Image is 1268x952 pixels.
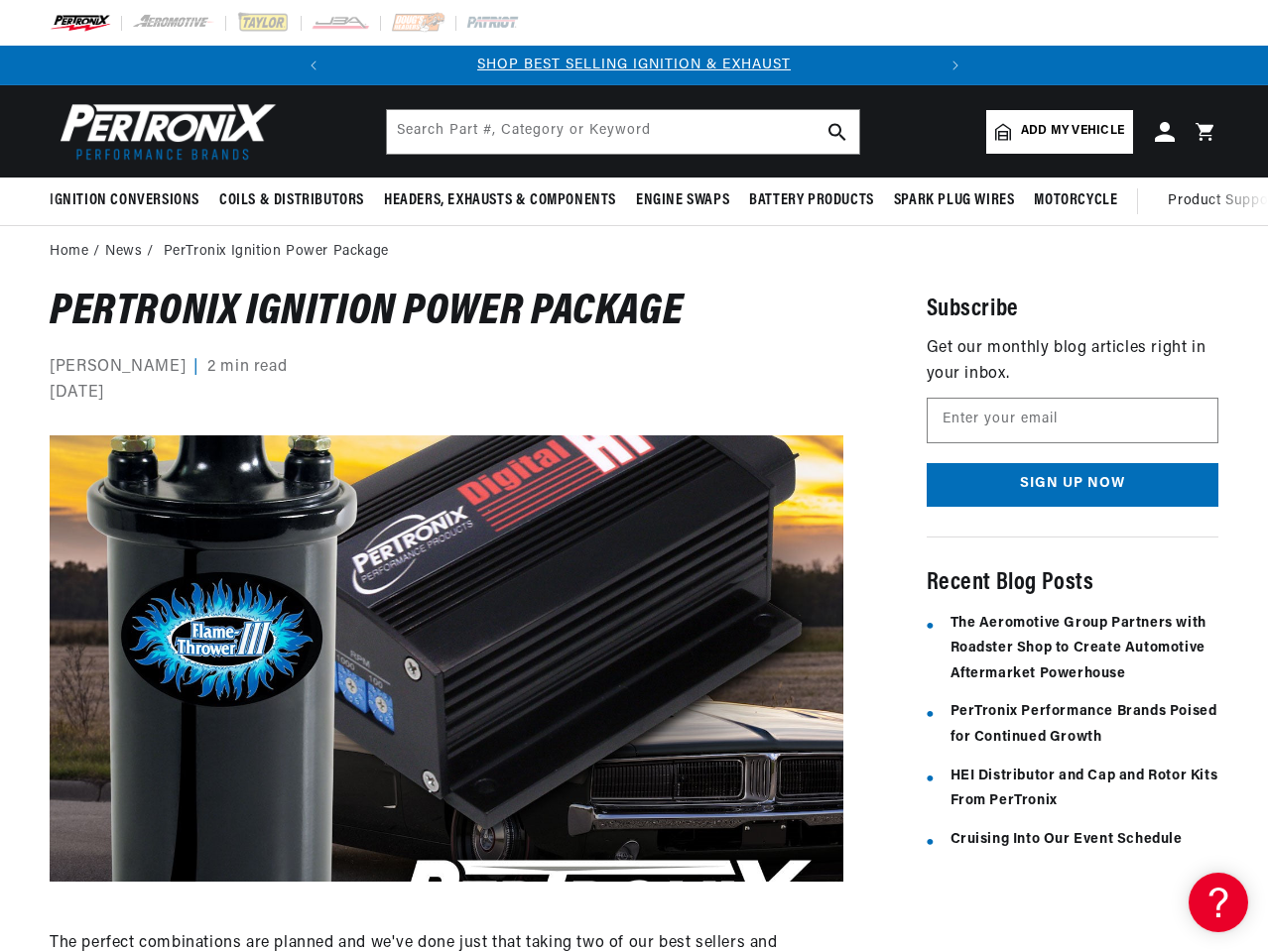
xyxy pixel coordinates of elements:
span: Battery Products [749,190,874,211]
div: 1 of 2 [333,55,936,76]
a: The Aeromotive Group Partners with Roadster Shop to Create Automotive Aftermarket Powerhouse [951,616,1206,681]
button: Translation missing: en.sections.announcements.previous_announcement [294,46,333,85]
input: Email [928,399,1218,442]
span: Motorcycle [1034,190,1117,211]
div: Announcement [333,55,936,76]
a: News [105,241,142,263]
nav: breadcrumbs [50,241,1218,263]
a: PerTronix Performance Brands Poised for Continued Growth [951,704,1217,745]
a: Home [50,241,88,263]
span: 2 min read [207,355,287,381]
summary: Battery Products [739,178,884,224]
summary: Engine Swaps [626,178,739,224]
button: Subscribe [927,463,1219,508]
img: Pertronix [50,97,278,166]
span: Add my vehicle [1021,122,1124,141]
span: [PERSON_NAME] [50,355,186,381]
h1: PerTronix Ignition Power Package [50,294,843,331]
button: search button [816,110,859,154]
a: SHOP BEST SELLING IGNITION & EXHAUST [477,58,791,72]
span: Engine Swaps [636,190,729,211]
span: Coils & Distributors [219,190,364,211]
time: [DATE] [50,381,104,407]
img: PerTronix Ignition Power Package [50,435,843,882]
span: Spark Plug Wires [894,190,1015,211]
summary: Motorcycle [1024,178,1127,224]
span: Ignition Conversions [50,190,199,211]
summary: Ignition Conversions [50,178,209,224]
a: Add my vehicle [986,110,1133,154]
h5: Subscribe [927,294,1219,327]
summary: Coils & Distributors [209,178,374,224]
p: Get our monthly blog articles right in your inbox. [927,336,1219,387]
a: Cruising Into Our Event Schedule [951,832,1183,847]
button: Translation missing: en.sections.announcements.next_announcement [936,46,975,85]
h5: Recent Blog Posts [927,567,1219,601]
summary: Headers, Exhausts & Components [374,178,626,224]
li: PerTronix Ignition Power Package [164,241,389,263]
summary: Spark Plug Wires [884,178,1025,224]
input: Search Part #, Category or Keyword [387,110,859,154]
a: HEI Distributor and Cap and Rotor Kits From PerTronix [951,769,1218,809]
span: Headers, Exhausts & Components [384,190,616,211]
